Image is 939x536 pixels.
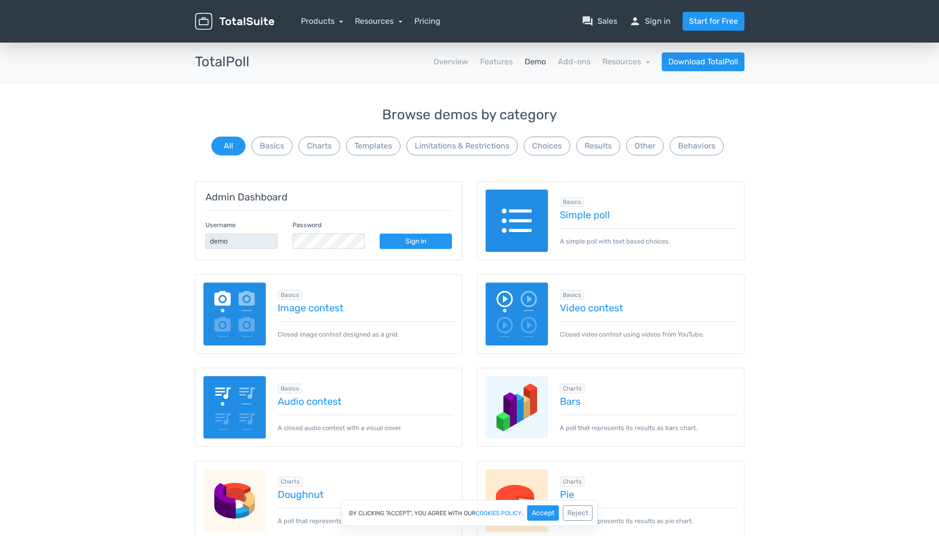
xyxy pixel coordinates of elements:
button: Basics [251,137,293,155]
a: Overview [434,56,468,68]
img: charts-doughnut.png [203,469,266,532]
span: Browse all in Basics [560,197,584,207]
span: Browse all in Charts [278,477,302,487]
button: Templates [346,137,400,155]
a: Audio contest [278,396,454,407]
a: Features [480,56,513,68]
h5: Admin Dashboard [205,192,452,202]
a: Pie [560,489,736,500]
p: A poll that represents its results as bars chart. [560,415,736,433]
a: Pricing [414,15,441,27]
img: charts-pie.png [486,469,548,532]
a: Products [301,16,344,26]
span: Browse all in Basics [278,384,302,393]
img: charts-bars.png [486,376,548,439]
a: Doughnut [278,489,454,500]
img: video-poll.png [486,283,548,345]
a: Bars [560,396,736,407]
button: Choices [524,137,570,155]
button: Limitations & Restrictions [406,137,518,155]
a: Resources [355,16,402,26]
label: Password [293,220,322,230]
span: person [629,15,641,27]
span: Browse all in Basics [278,290,302,300]
img: image-poll.png [203,283,266,345]
button: Charts [298,137,340,155]
label: Username [205,220,236,230]
button: Results [576,137,620,155]
span: Browse all in Charts [560,477,585,487]
h3: Browse demos by category [195,107,744,123]
a: Add-ons [558,56,591,68]
a: Image contest [278,302,454,313]
p: Closed video contest using videos from YouTube. [560,321,736,339]
a: Simple poll [560,209,736,220]
button: Other [626,137,664,155]
img: TotalSuite for WordPress [195,13,274,30]
a: Resources [602,57,650,66]
p: A closed audio contest with a visual cover. [278,415,454,433]
img: audio-poll.png [203,376,266,439]
a: personSign in [629,15,671,27]
span: Browse all in Charts [560,384,585,393]
h3: TotalPoll [195,54,249,70]
a: Sign in [380,234,452,249]
a: Start for Free [683,12,744,31]
img: text-poll.png [486,190,548,252]
p: A simple poll with text based choices. [560,228,736,246]
span: question_answer [582,15,593,27]
p: Closed image contest designed as a grid. [278,321,454,339]
div: By clicking "Accept", you agree with our . [341,500,598,526]
a: question_answerSales [582,15,617,27]
button: All [211,137,246,155]
a: Video contest [560,302,736,313]
button: Reject [563,505,593,521]
button: Behaviors [670,137,724,155]
button: Accept [527,505,559,521]
span: Browse all in Basics [560,290,584,300]
a: Demo [525,56,546,68]
a: Download TotalPoll [662,52,744,71]
a: cookies policy [476,510,522,516]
